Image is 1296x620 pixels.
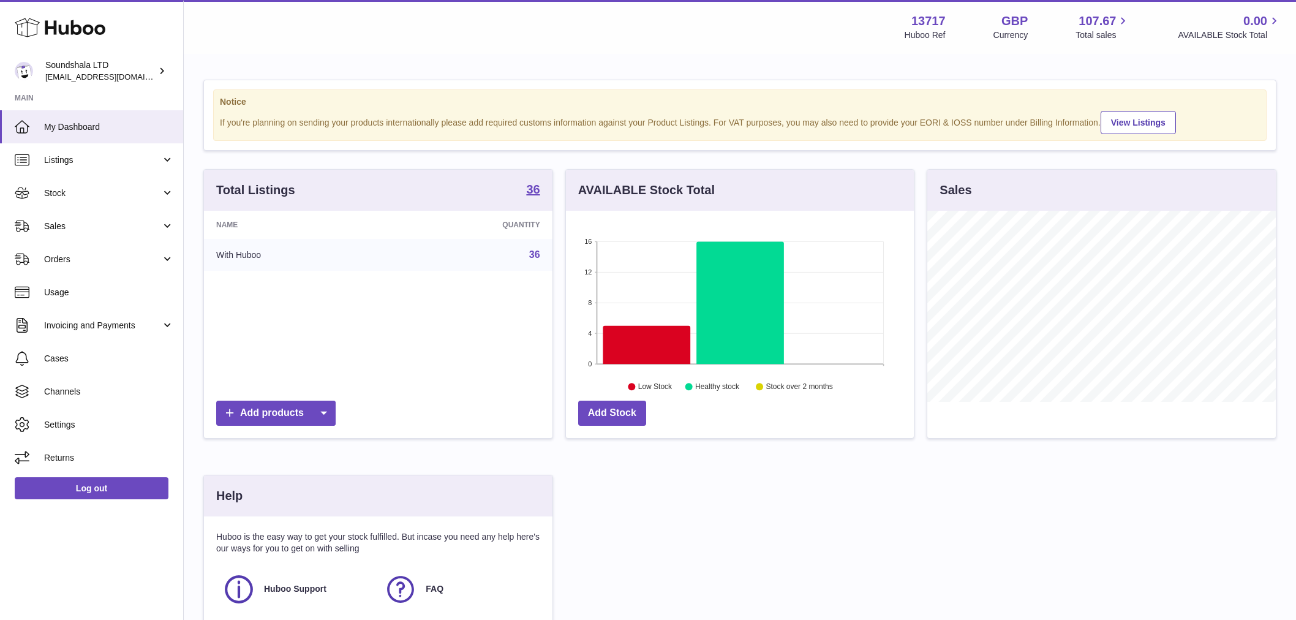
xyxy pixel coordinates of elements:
a: 107.67 Total sales [1076,13,1130,41]
strong: 36 [526,183,540,195]
span: FAQ [426,583,443,595]
h3: AVAILABLE Stock Total [578,182,715,198]
a: Log out [15,477,168,499]
text: Stock over 2 months [766,383,832,391]
div: If you're planning on sending your products internationally please add required customs informati... [220,109,1260,134]
a: 36 [529,249,540,260]
img: internalAdmin-13717@internal.huboo.com [15,62,33,80]
h3: Help [216,488,243,504]
text: 16 [584,238,592,245]
span: 107.67 [1079,13,1116,29]
a: 0.00 AVAILABLE Stock Total [1178,13,1281,41]
p: Huboo is the easy way to get your stock fulfilled. But incase you need any help here's our ways f... [216,531,540,554]
span: Settings [44,419,174,431]
span: Orders [44,254,161,265]
strong: Notice [220,96,1260,108]
a: Add products [216,401,336,426]
span: Cases [44,353,174,365]
text: Low Stock [638,383,672,391]
th: Quantity [388,211,552,239]
a: 36 [526,183,540,198]
div: Currency [993,29,1028,41]
strong: 13717 [911,13,946,29]
span: 0.00 [1243,13,1267,29]
span: Sales [44,221,161,232]
h3: Sales [940,182,971,198]
text: 4 [588,330,592,337]
h3: Total Listings [216,182,295,198]
span: Channels [44,386,174,398]
strong: GBP [1001,13,1028,29]
a: FAQ [384,573,533,606]
span: Total sales [1076,29,1130,41]
span: Stock [44,187,161,199]
text: 0 [588,360,592,368]
span: AVAILABLE Stock Total [1178,29,1281,41]
td: With Huboo [204,239,388,271]
div: Soundshala LTD [45,59,156,83]
a: View Listings [1101,111,1176,134]
text: 8 [588,299,592,306]
span: Returns [44,452,174,464]
text: Healthy stock [695,383,740,391]
span: Huboo Support [264,583,326,595]
div: Huboo Ref [905,29,946,41]
span: [EMAIL_ADDRESS][DOMAIN_NAME] [45,72,180,81]
span: Usage [44,287,174,298]
a: Add Stock [578,401,646,426]
span: My Dashboard [44,121,174,133]
a: Huboo Support [222,573,372,606]
th: Name [204,211,388,239]
text: 12 [584,268,592,276]
span: Listings [44,154,161,166]
span: Invoicing and Payments [44,320,161,331]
